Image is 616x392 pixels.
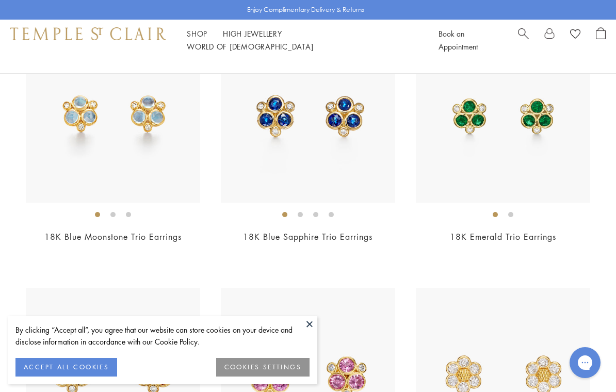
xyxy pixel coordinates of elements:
[187,41,313,52] a: World of [DEMOGRAPHIC_DATA]World of [DEMOGRAPHIC_DATA]
[247,5,364,15] p: Enjoy Complimentary Delivery & Returns
[439,28,478,52] a: Book an Appointment
[564,344,606,382] iframe: Gorgias live chat messenger
[187,28,207,39] a: ShopShop
[596,27,606,53] a: Open Shopping Bag
[223,28,282,39] a: High JewelleryHigh Jewellery
[243,231,372,242] a: 18K Blue Sapphire Trio Earrings
[15,358,117,377] button: ACCEPT ALL COOKIES
[416,28,590,203] img: 18K Emerald Trio Earrings
[15,324,310,348] div: By clicking “Accept all”, you agree that our website can store cookies on your device and disclos...
[450,231,556,242] a: 18K Emerald Trio Earrings
[44,231,182,242] a: 18K Blue Moonstone Trio Earrings
[187,27,415,53] nav: Main navigation
[221,28,395,203] img: 18K Blue Sapphire Trio Earrings
[216,358,310,377] button: COOKIES SETTINGS
[570,27,580,43] a: View Wishlist
[518,27,529,53] a: Search
[10,27,166,40] img: Temple St. Clair
[26,28,200,203] img: 18K Blue Moonstone Trio Earrings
